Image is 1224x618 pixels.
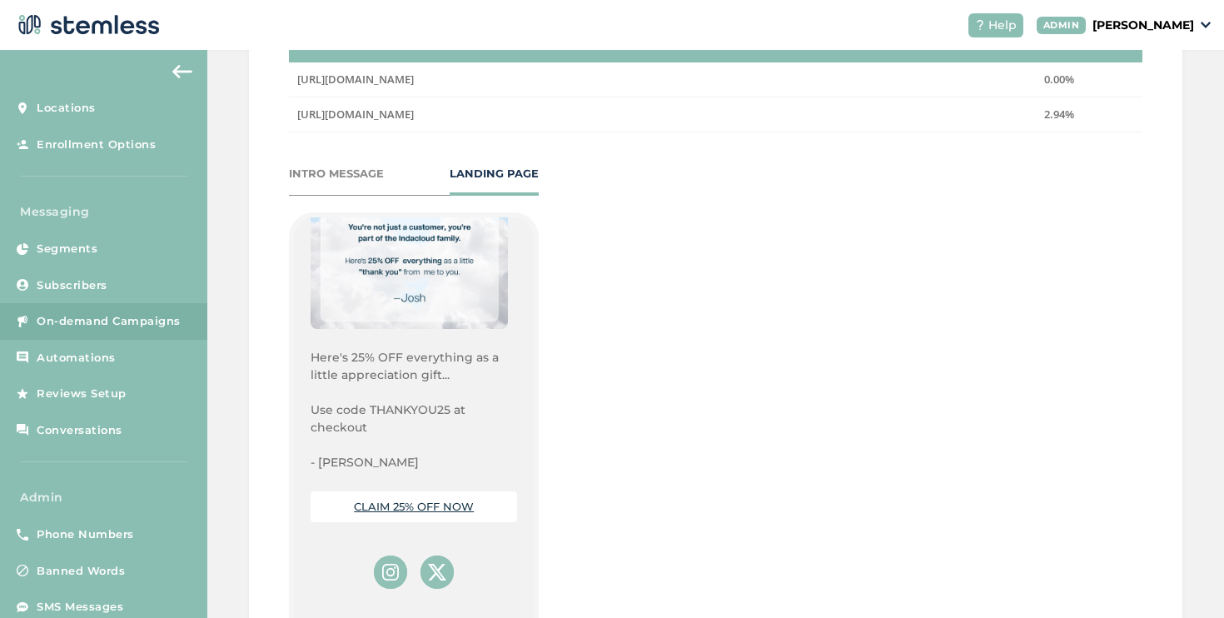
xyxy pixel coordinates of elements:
span: Phone Numbers [37,526,134,543]
span: [URL][DOMAIN_NAME] [297,107,414,122]
label: 0.00% [984,72,1134,87]
span: SMS Messages [37,599,123,616]
a: CLAIM 25% OFF NOW [354,500,474,513]
iframe: Chat Widget [1141,538,1224,618]
img: icon_down-arrow-small-66adaf34.svg [1201,22,1211,28]
div: LANDING PAGE [450,166,539,182]
div: INTRO MESSAGE [289,166,384,182]
img: icon-arrow-back-accent-c549486e.svg [172,65,192,78]
label: 2.94% [984,107,1134,122]
span: Segments [37,241,97,257]
span: Enrollment Options [37,137,156,153]
p: [PERSON_NAME] [1092,17,1194,34]
span: Automations [37,350,116,366]
span: Banned Words [37,563,125,580]
label: https://www.instagram.com/indacloudco [297,107,968,122]
span: On-demand Campaigns [37,313,181,330]
img: icon-help-white-03924b79.svg [975,20,985,30]
span: 0.00% [1044,72,1074,87]
span: Reviews Setup [37,386,127,402]
img: logo-dark-0685b13c.svg [13,8,160,42]
span: Help [988,17,1017,34]
span: Subscribers [37,277,107,294]
span: Conversations [37,422,122,439]
span: Locations [37,100,96,117]
label: https://x.com/indacloudco [297,72,968,87]
p: - [PERSON_NAME] [311,454,517,471]
span: 2.94% [1044,107,1074,122]
div: ADMIN [1037,17,1087,34]
span: [URL][DOMAIN_NAME] [297,72,414,87]
p: Use code THANKYOU25 at checkout [311,401,517,436]
p: Here's 25% OFF everything as a little appreciation gift... [311,349,517,384]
